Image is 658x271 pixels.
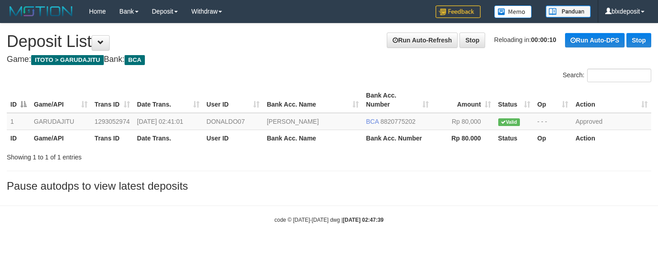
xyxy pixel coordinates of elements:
th: Date Trans.: activate to sort column ascending [134,87,203,113]
img: panduan.png [546,5,591,18]
span: Rp 80,000 [452,118,481,125]
strong: [DATE] 02:47:39 [343,217,384,223]
small: code © [DATE]-[DATE] dwg | [274,217,384,223]
th: User ID: activate to sort column ascending [203,87,264,113]
span: DONALDO07 [207,118,245,125]
a: Run Auto-DPS [565,33,625,47]
span: Copy 8820775202 to clipboard [380,118,416,125]
th: Op [534,130,572,146]
th: Op: activate to sort column ascending [534,87,572,113]
h3: Pause autodps to view latest deposits [7,180,651,192]
img: Button%20Memo.svg [494,5,532,18]
span: BCA [366,118,379,125]
td: Approved [572,113,651,130]
th: Action: activate to sort column ascending [572,87,651,113]
td: - - - [534,113,572,130]
span: Reloading in: [494,36,556,43]
th: ID: activate to sort column descending [7,87,30,113]
th: Game/API [30,130,91,146]
span: 1293052974 [95,118,130,125]
th: Bank Acc. Number [362,130,432,146]
a: Stop [459,33,485,48]
input: Search: [587,69,651,82]
div: Showing 1 to 1 of 1 entries [7,149,268,162]
th: Amount: activate to sort column ascending [432,87,494,113]
th: Date Trans. [134,130,203,146]
label: Search: [563,69,651,82]
img: Feedback.jpg [436,5,481,18]
th: Bank Acc. Number: activate to sort column ascending [362,87,432,113]
span: BCA [125,55,145,65]
img: MOTION_logo.png [7,5,75,18]
th: Trans ID: activate to sort column ascending [91,87,134,113]
span: [DATE] 02:41:01 [137,118,183,125]
th: Status [495,130,534,146]
th: Trans ID [91,130,134,146]
th: Game/API: activate to sort column ascending [30,87,91,113]
th: User ID [203,130,264,146]
h4: Game: Bank: [7,55,651,64]
td: 1 [7,113,30,130]
th: Action [572,130,651,146]
a: Run Auto-Refresh [387,33,458,48]
th: Status: activate to sort column ascending [495,87,534,113]
th: ID [7,130,30,146]
th: Rp 80.000 [432,130,494,146]
td: GARUDAJITU [30,113,91,130]
a: [PERSON_NAME] [267,118,319,125]
a: Stop [626,33,651,47]
strong: 00:00:10 [531,36,556,43]
span: ITOTO > GARUDAJITU [31,55,104,65]
th: Bank Acc. Name: activate to sort column ascending [263,87,362,113]
th: Bank Acc. Name [263,130,362,146]
span: Valid transaction [498,118,520,126]
h1: Deposit List [7,33,651,51]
